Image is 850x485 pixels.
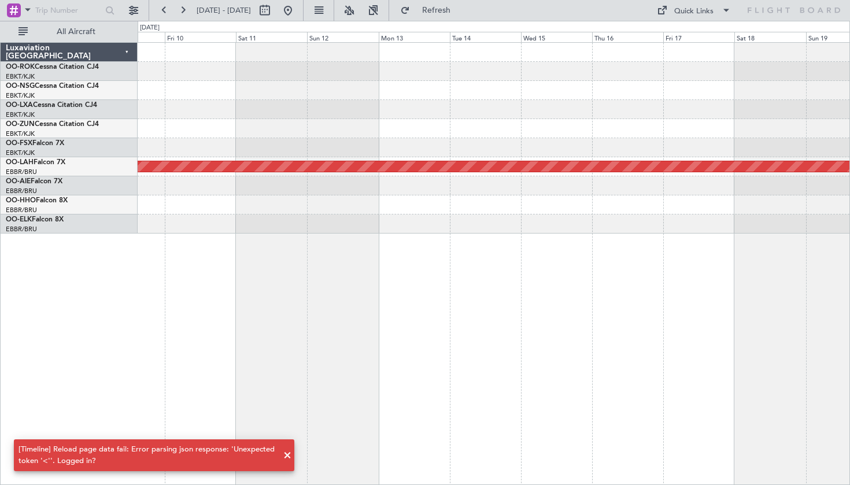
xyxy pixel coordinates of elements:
[6,110,35,119] a: EBKT/KJK
[379,32,450,42] div: Mon 13
[395,1,464,20] button: Refresh
[6,216,32,223] span: OO-ELK
[6,83,99,90] a: OO-NSGCessna Citation CJ4
[6,168,37,176] a: EBBR/BRU
[6,102,97,109] a: OO-LXACessna Citation CJ4
[734,32,805,42] div: Sat 18
[663,32,734,42] div: Fri 17
[521,32,592,42] div: Wed 15
[6,102,33,109] span: OO-LXA
[412,6,461,14] span: Refresh
[140,23,160,33] div: [DATE]
[6,149,35,157] a: EBKT/KJK
[6,216,64,223] a: OO-ELKFalcon 8X
[6,140,32,147] span: OO-FSX
[6,140,64,147] a: OO-FSXFalcon 7X
[450,32,521,42] div: Tue 14
[6,121,35,128] span: OO-ZUN
[592,32,663,42] div: Thu 16
[651,1,737,20] button: Quick Links
[6,91,35,100] a: EBKT/KJK
[6,178,62,185] a: OO-AIEFalcon 7X
[6,197,68,204] a: OO-HHOFalcon 8X
[6,64,35,71] span: OO-ROK
[19,444,277,467] div: [Timeline] Reload page data fail: Error parsing json response: 'Unexpected token '<''. Logged in?
[6,159,34,166] span: OO-LAH
[236,32,307,42] div: Sat 11
[674,6,714,17] div: Quick Links
[35,2,102,19] input: Trip Number
[6,83,35,90] span: OO-NSG
[307,32,378,42] div: Sun 12
[6,206,37,214] a: EBBR/BRU
[13,23,125,41] button: All Aircraft
[6,121,99,128] a: OO-ZUNCessna Citation CJ4
[6,159,65,166] a: OO-LAHFalcon 7X
[165,32,236,42] div: Fri 10
[6,64,99,71] a: OO-ROKCessna Citation CJ4
[6,129,35,138] a: EBKT/KJK
[6,225,37,234] a: EBBR/BRU
[30,28,122,36] span: All Aircraft
[6,187,37,195] a: EBBR/BRU
[6,197,36,204] span: OO-HHO
[6,178,31,185] span: OO-AIE
[197,5,251,16] span: [DATE] - [DATE]
[6,72,35,81] a: EBKT/KJK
